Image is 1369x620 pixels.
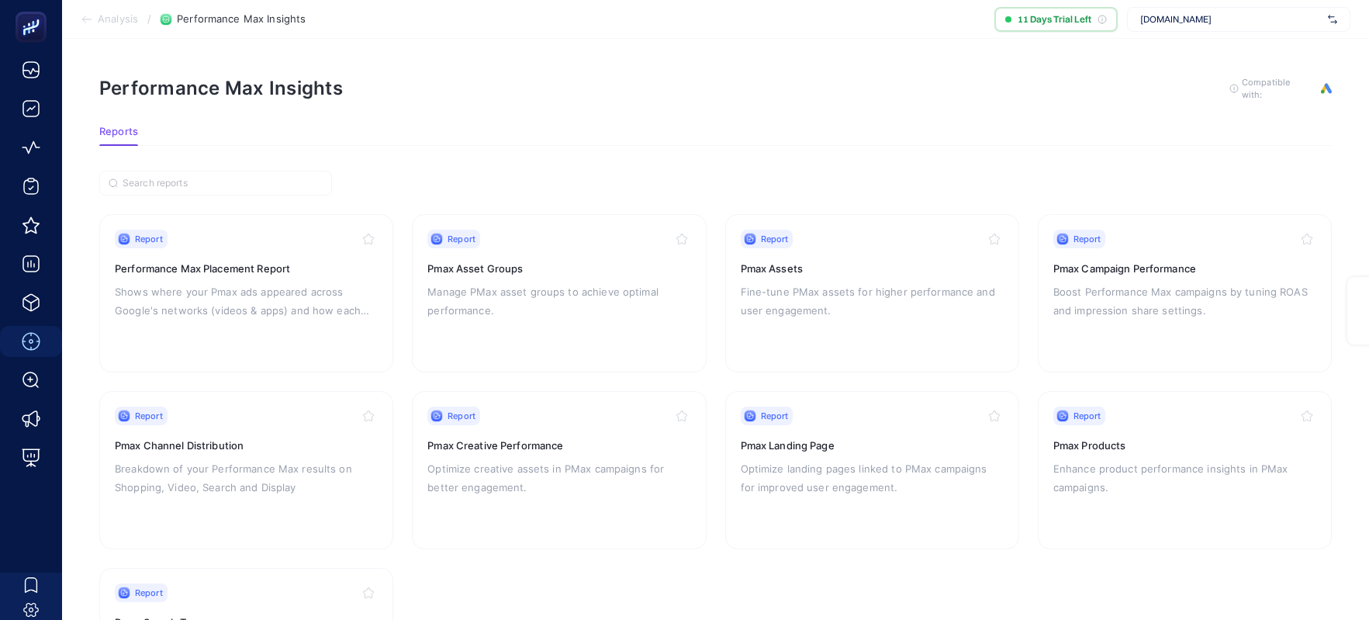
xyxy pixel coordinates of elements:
[761,233,789,245] span: Report
[99,126,138,138] span: Reports
[1316,567,1353,604] iframe: Intercom live chat
[1053,261,1316,276] h3: Pmax Campaign Performance
[1053,438,1316,453] h3: Pmax Products
[1073,410,1101,422] span: Report
[99,77,343,99] h1: Performance Max Insights
[448,233,475,245] span: Report
[412,391,706,549] a: ReportPmax Creative PerformanceOptimize creative assets in PMax campaigns for better engagement.
[135,233,163,245] span: Report
[761,410,789,422] span: Report
[1053,282,1316,320] p: Boost Performance Max campaigns by tuning ROAS and impression share settings.
[1242,76,1312,101] span: Compatible with:
[412,214,706,372] a: ReportPmax Asset GroupsManage PMax asset groups to achieve optimal performance.
[135,587,163,599] span: Report
[115,282,378,320] p: Shows where your Pmax ads appeared across Google's networks (videos & apps) and how each placemen...
[1328,12,1337,27] img: svg%3e
[123,178,323,189] input: Search
[427,438,690,453] h3: Pmax Creative Performance
[741,261,1004,276] h3: Pmax Assets
[1140,13,1322,26] span: [DOMAIN_NAME]
[115,438,378,453] h3: Pmax Channel Distribution
[177,13,306,26] span: Performance Max Insights
[147,12,151,25] span: /
[741,282,1004,320] p: Fine-tune PMax assets for higher performance and user engagement.
[427,282,690,320] p: Manage PMax asset groups to achieve optimal performance.
[135,410,163,422] span: Report
[448,410,475,422] span: Report
[1073,233,1101,245] span: Report
[427,261,690,276] h3: Pmax Asset Groups
[725,391,1019,549] a: ReportPmax Landing PageOptimize landing pages linked to PMax campaigns for improved user engagement.
[1053,459,1316,497] p: Enhance product performance insights in PMax campaigns.
[98,13,138,26] span: Analysis
[1018,13,1091,26] span: 11 Days Trial Left
[741,438,1004,453] h3: Pmax Landing Page
[99,214,393,372] a: ReportPerformance Max Placement ReportShows where your Pmax ads appeared across Google's networks...
[741,459,1004,497] p: Optimize landing pages linked to PMax campaigns for improved user engagement.
[99,126,138,146] button: Reports
[725,214,1019,372] a: ReportPmax AssetsFine-tune PMax assets for higher performance and user engagement.
[99,391,393,549] a: ReportPmax Channel DistributionBreakdown of your Performance Max results on Shopping, Video, Sear...
[115,261,378,276] h3: Performance Max Placement Report
[1038,214,1332,372] a: ReportPmax Campaign PerformanceBoost Performance Max campaigns by tuning ROAS and impression shar...
[427,459,690,497] p: Optimize creative assets in PMax campaigns for better engagement.
[1038,391,1332,549] a: ReportPmax ProductsEnhance product performance insights in PMax campaigns.
[115,459,378,497] p: Breakdown of your Performance Max results on Shopping, Video, Search and Display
